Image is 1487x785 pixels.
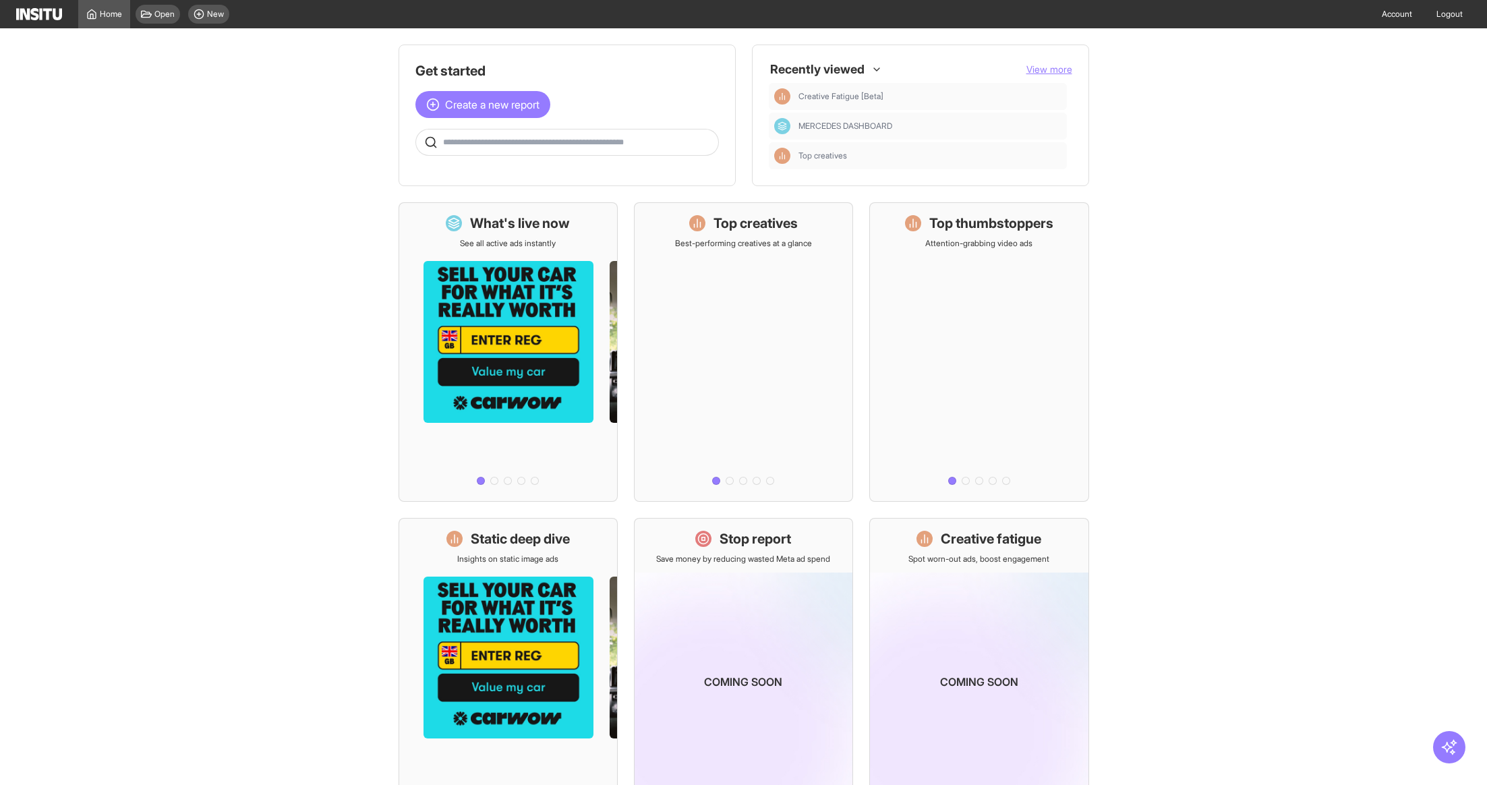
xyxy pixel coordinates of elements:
span: Open [154,9,175,20]
h1: Top creatives [713,214,798,233]
span: Home [100,9,122,20]
span: Create a new report [445,96,540,113]
a: Top thumbstoppersAttention-grabbing video ads [869,202,1088,502]
div: Dashboard [774,118,790,134]
p: See all active ads instantly [460,238,556,249]
a: What's live nowSee all active ads instantly [399,202,618,502]
h1: What's live now [470,214,570,233]
span: Top creatives [798,150,1061,161]
span: MERCEDES DASHBOARD [798,121,1061,132]
span: Creative Fatigue [Beta] [798,91,883,102]
h1: Get started [415,61,719,80]
div: Insights [774,148,790,164]
button: View more [1026,63,1072,76]
span: MERCEDES DASHBOARD [798,121,892,132]
p: Insights on static image ads [457,554,558,564]
p: Attention-grabbing video ads [925,238,1032,249]
p: Best-performing creatives at a glance [675,238,812,249]
button: Create a new report [415,91,550,118]
span: New [207,9,224,20]
h1: Top thumbstoppers [929,214,1053,233]
span: View more [1026,63,1072,75]
img: Logo [16,8,62,20]
h1: Static deep dive [471,529,570,548]
span: Creative Fatigue [Beta] [798,91,1061,102]
a: Top creativesBest-performing creatives at a glance [634,202,853,502]
span: Top creatives [798,150,847,161]
div: Insights [774,88,790,105]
